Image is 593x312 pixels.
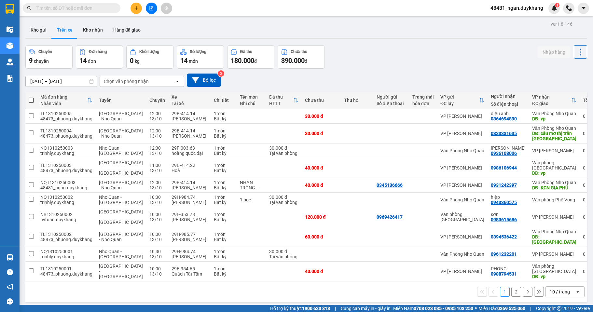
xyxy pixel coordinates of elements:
[377,101,406,106] div: Số điện thoại
[344,98,370,103] div: Thu hộ
[214,145,233,151] div: 1 món
[532,101,571,106] div: ĐC giao
[149,111,165,116] div: 12:00
[529,92,580,109] th: Toggle SortBy
[491,271,517,277] div: 0988794531
[149,195,165,200] div: 10:30
[40,163,92,168] div: TL1310250003
[255,185,259,190] span: ...
[76,45,123,69] button: Đơn hàng14đơn
[214,212,233,217] div: 1 món
[149,271,165,277] div: 13/10
[40,145,92,151] div: NQ1310250003
[99,249,143,259] span: Nho Quan - [GEOGRAPHIC_DATA]
[175,79,180,84] svg: open
[149,6,154,10] span: file-add
[40,254,92,259] div: trinhly.duykhang
[27,6,32,10] span: search
[278,45,325,69] button: Chưa thu390.000đ
[214,249,233,254] div: 1 món
[7,75,13,82] img: solution-icon
[440,234,484,239] div: VP [PERSON_NAME]
[172,254,207,259] div: [PERSON_NAME]
[172,271,207,277] div: Quách Tất Tâm
[40,200,92,205] div: trinhly.duykhang
[34,59,49,64] span: chuyến
[532,116,576,121] div: DĐ: vp
[218,70,224,77] sup: 2
[134,6,139,10] span: plus
[149,168,165,173] div: 13/10
[149,237,165,242] div: 13/10
[269,145,298,151] div: 30.000 đ
[38,49,52,54] div: Chuyến
[240,94,263,100] div: Tên món
[269,249,298,254] div: 30.000 đ
[269,254,298,259] div: Tại văn phòng
[126,45,173,69] button: Khối lượng0kg
[214,163,233,168] div: 1 món
[172,145,207,151] div: 29F-003.63
[266,92,302,109] th: Toggle SortBy
[172,101,207,106] div: Tài xế
[99,264,143,279] span: [GEOGRAPHIC_DATA] - [GEOGRAPHIC_DATA]
[305,234,338,239] div: 60.000 đ
[532,251,576,257] div: VP [PERSON_NAME]
[497,306,525,311] strong: 0369 525 060
[40,217,92,222] div: nvtuan.duykhang
[104,78,149,85] div: Chọn văn phòng nhận
[149,98,165,103] div: Chuyến
[537,46,571,58] button: Nhập hàng
[240,180,263,190] div: NHẬN TRONG NGÀY
[491,131,517,136] div: 0333331635
[40,94,87,100] div: Mã đơn hàng
[172,249,207,254] div: 29H-984.74
[172,237,207,242] div: [PERSON_NAME]
[149,128,165,133] div: 12:00
[149,200,165,205] div: 13/10
[532,94,571,100] div: VP nhận
[214,98,233,103] div: Chi tiết
[491,266,526,271] div: PHONG
[149,151,165,156] div: 13/10
[214,232,233,237] div: 1 món
[25,22,52,38] button: Kho gửi
[532,160,576,170] div: Văn phòng [GEOGRAPHIC_DATA]
[180,57,187,64] span: 14
[550,289,570,295] div: 10 / trang
[177,45,224,69] button: Số lượng14món
[305,214,338,220] div: 120.000 đ
[491,183,517,188] div: 0931242397
[149,116,165,121] div: 13/10
[440,197,484,202] div: Văn Phòng Nho Quan
[491,111,526,116] div: diệu anh,
[240,101,263,106] div: Ghi chú
[40,195,92,200] div: NQ1310250002
[172,185,207,190] div: [PERSON_NAME]
[214,200,233,205] div: Bất kỳ
[412,101,434,106] div: hóa đơn
[78,22,108,38] button: Kho nhận
[40,249,92,254] div: NQ1310250001
[305,98,338,103] div: Chưa thu
[40,185,92,190] div: 48481_ngan.duykhang
[440,269,484,274] div: VP [PERSON_NAME]
[40,271,92,277] div: 48473_phuong.duykhang
[149,180,165,185] div: 12:00
[172,212,207,217] div: 29E-353.78
[149,133,165,139] div: 13/10
[190,49,206,54] div: Số lượng
[214,111,233,116] div: 1 món
[7,254,13,261] img: warehouse-icon
[305,183,338,188] div: 40.000 đ
[440,94,479,100] div: VP gửi
[99,195,143,205] span: Nho Quan - [GEOGRAPHIC_DATA]
[149,232,165,237] div: 10:00
[40,151,92,156] div: trinhly.duykhang
[7,284,13,290] span: notification
[557,306,561,311] span: copyright
[146,3,157,14] button: file-add
[29,57,33,64] span: 9
[491,200,517,205] div: 0943360575
[491,251,517,257] div: 0961232201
